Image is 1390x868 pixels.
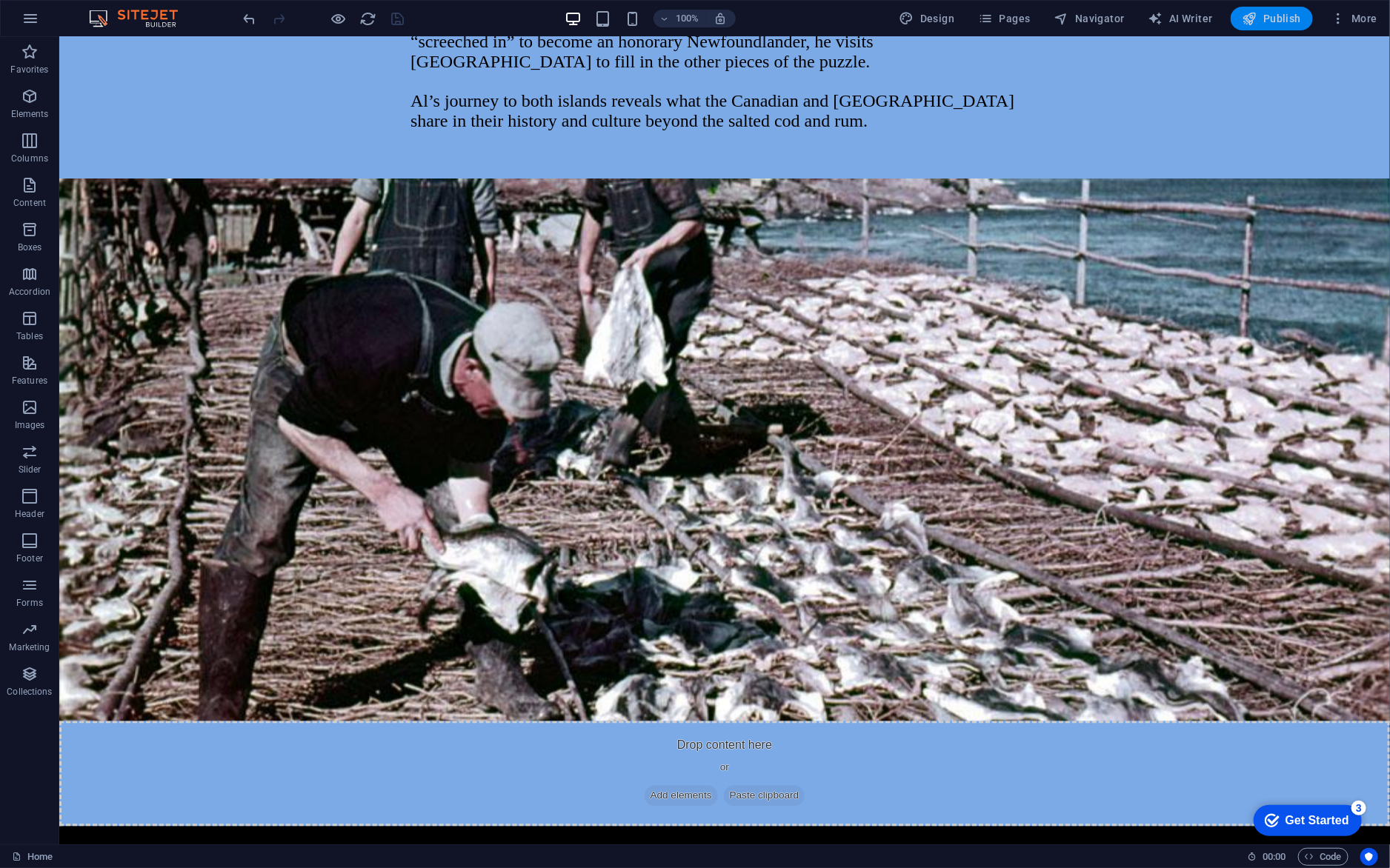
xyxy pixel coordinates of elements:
[665,749,746,769] span: Paste clipboard
[11,108,49,120] p: Elements
[18,241,42,253] p: Boxes
[19,464,41,475] p: Slider
[1048,7,1131,30] button: Navigator
[241,10,259,27] button: undo
[1143,7,1219,30] button: AI Writer
[360,10,377,27] i: Reload page
[110,3,124,18] div: 3
[16,330,43,342] p: Tables
[15,508,44,520] p: Header
[12,7,120,39] div: Get Started 3 items remaining, 40% complete
[330,10,347,27] button: Click here to leave preview mode and continue editing
[1273,851,1275,862] span: :
[1305,848,1342,866] span: Code
[1231,7,1313,30] button: Publish
[654,10,706,27] button: 100%
[11,153,48,164] p: Columns
[1331,11,1377,26] span: More
[714,12,728,25] i: On resize automatically adjust zoom level to fit chosen device.
[85,10,196,27] img: Editor Logo
[676,10,699,27] h6: 100%
[10,64,48,76] p: Favorites
[1247,848,1286,866] h6: Session time
[16,597,43,609] p: Forms
[585,749,659,769] span: Add elements
[359,10,377,27] button: reload
[44,16,107,30] div: Get Started
[1298,848,1349,866] button: Code
[972,7,1036,30] button: Pages
[9,286,50,298] p: Accordion
[899,11,955,26] span: Design
[1148,11,1213,26] span: AI Writer
[242,10,259,27] i: Undo: Change width (Ctrl+Z)
[16,552,43,564] p: Footer
[1263,848,1286,866] span: 00 00
[1054,11,1125,26] span: Navigator
[1243,11,1301,26] span: Publish
[12,375,47,387] p: Features
[13,197,46,209] p: Content
[978,11,1030,26] span: Pages
[894,7,961,30] button: Design
[7,686,52,698] p: Collections
[9,641,50,653] p: Marketing
[1325,7,1383,30] button: More
[1360,848,1378,866] button: Usercentrics
[12,848,53,866] a: Click to cancel selection. Double-click to open Pages
[15,419,45,431] p: Images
